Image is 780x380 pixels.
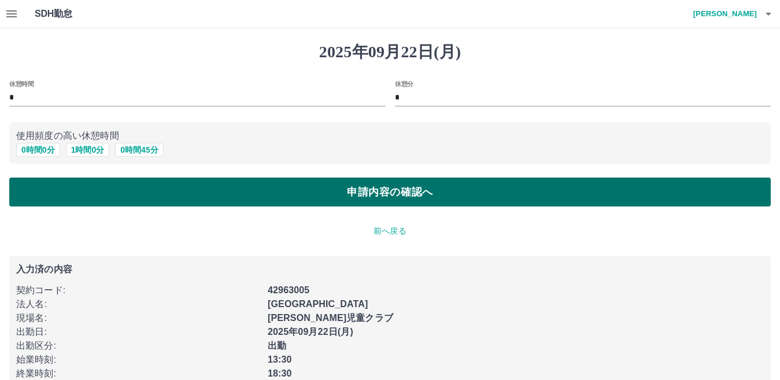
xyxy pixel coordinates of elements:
p: 出勤日 : [16,325,261,339]
b: [GEOGRAPHIC_DATA] [268,299,368,309]
b: 13:30 [268,355,292,364]
p: 始業時刻 : [16,353,261,367]
b: 18:30 [268,368,292,378]
p: 法人名 : [16,297,261,311]
b: 出勤 [268,341,286,351]
button: 1時間0分 [66,143,110,157]
button: 0時間0分 [16,143,60,157]
p: 前へ戻る [9,225,771,237]
p: 入力済の内容 [16,265,764,274]
b: 2025年09月22日(月) [268,327,353,337]
p: 契約コード : [16,283,261,297]
p: 現場名 : [16,311,261,325]
p: 使用頻度の高い休憩時間 [16,129,764,143]
h1: 2025年09月22日(月) [9,42,771,62]
button: 0時間45分 [115,143,163,157]
label: 休憩時間 [9,79,34,88]
b: [PERSON_NAME]児童クラブ [268,313,393,323]
button: 申請内容の確認へ [9,178,771,206]
b: 42963005 [268,285,309,295]
p: 出勤区分 : [16,339,261,353]
label: 休憩分 [395,79,413,88]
